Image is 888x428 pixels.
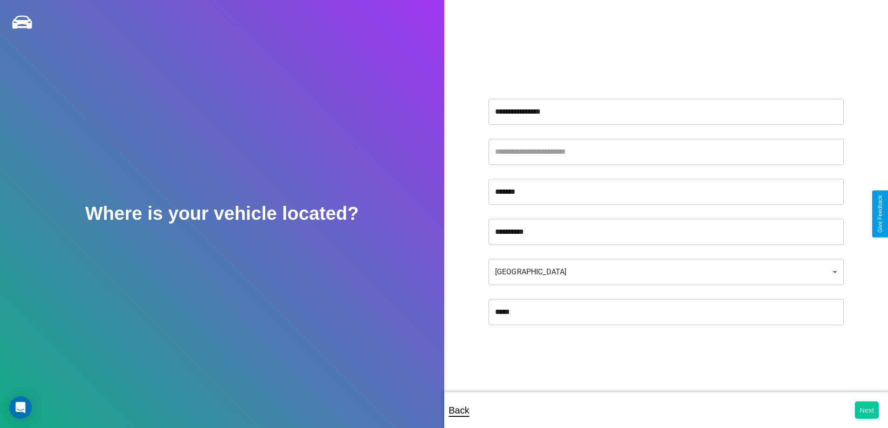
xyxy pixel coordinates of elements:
[85,203,359,224] h2: Where is your vehicle located?
[449,402,469,419] p: Back
[489,259,844,285] div: [GEOGRAPHIC_DATA]
[9,396,32,419] div: Open Intercom Messenger
[877,195,883,233] div: Give Feedback
[855,401,879,419] button: Next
